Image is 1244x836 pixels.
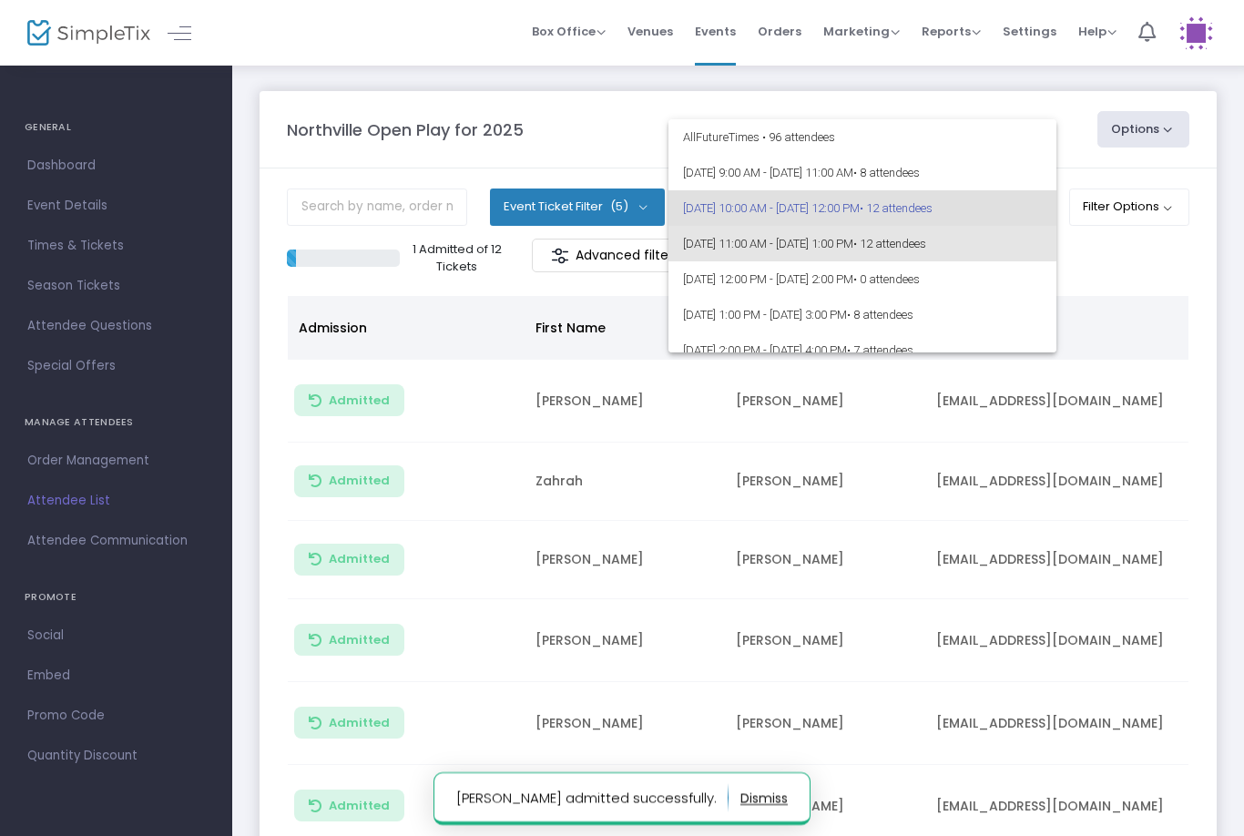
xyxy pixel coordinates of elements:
button: dismiss [740,783,788,812]
span: [DATE] 1:00 PM - [DATE] 3:00 PM [683,297,1042,332]
span: • 12 attendees [860,201,933,215]
span: • 12 attendees [853,237,926,250]
span: • 0 attendees [853,272,920,286]
span: [DATE] 12:00 PM - [DATE] 2:00 PM [683,261,1042,297]
span: [DATE] 9:00 AM - [DATE] 11:00 AM [683,155,1042,190]
span: [DATE] 10:00 AM - [DATE] 12:00 PM [683,190,1042,226]
p: [PERSON_NAME] admitted successfully. [456,783,729,812]
span: • 8 attendees [853,166,920,179]
span: All Future Times • 96 attendees [683,119,1042,155]
span: • 7 attendees [847,343,913,357]
span: [DATE] 11:00 AM - [DATE] 1:00 PM [683,226,1042,261]
span: [DATE] 2:00 PM - [DATE] 4:00 PM [683,332,1042,368]
span: • 8 attendees [847,308,913,321]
